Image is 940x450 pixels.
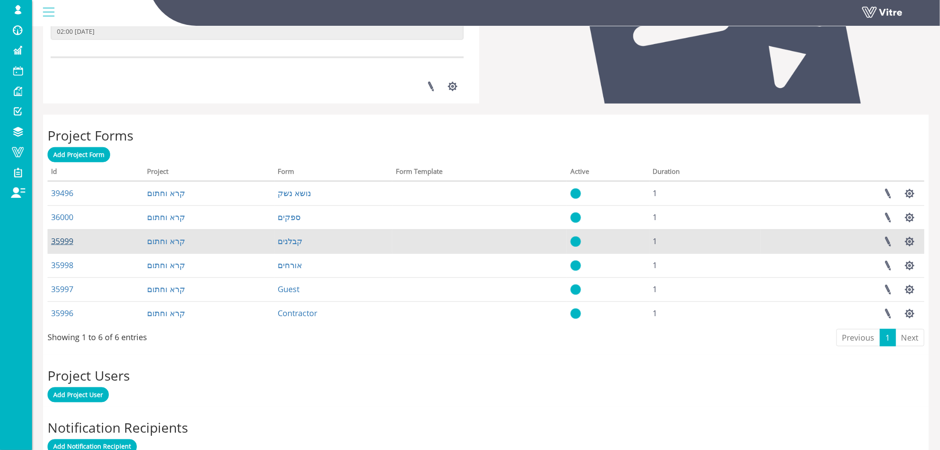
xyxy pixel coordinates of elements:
[649,277,761,301] td: 1
[147,212,185,222] a: קרא וחתום
[570,212,581,223] img: yes
[278,308,318,318] a: Contractor
[51,188,73,198] a: 39496
[278,188,311,198] a: נושא נשק
[570,236,581,247] img: yes
[567,165,649,181] th: Active
[570,260,581,271] img: yes
[48,328,147,343] div: Showing 1 to 6 of 6 entries
[48,420,924,435] h2: Notification Recipients
[570,284,581,295] img: yes
[649,165,761,181] th: Duration
[278,284,300,294] a: Guest
[278,212,301,222] a: ספקים
[48,368,924,383] h2: Project Users
[278,260,303,270] a: אורחים
[649,253,761,277] td: 1
[836,329,880,347] a: Previous
[53,390,103,399] span: Add Project User
[48,387,109,402] a: Add Project User
[392,165,567,181] th: Form Template
[649,181,761,205] td: 1
[51,260,73,270] a: 35998
[48,128,924,143] h2: Project Forms
[53,150,104,159] span: Add Project Form
[51,284,73,294] a: 35997
[649,205,761,229] td: 1
[649,229,761,253] td: 1
[48,165,143,181] th: Id
[51,236,73,246] a: 35999
[51,308,73,318] a: 35996
[48,147,110,162] a: Add Project Form
[147,260,185,270] a: קרא וחתום
[880,329,896,347] a: 1
[143,165,274,181] th: Project
[147,308,185,318] a: קרא וחתום
[896,329,924,347] a: Next
[147,188,185,198] a: קרא וחתום
[275,165,392,181] th: Form
[51,212,73,222] a: 36000
[147,236,185,246] a: קרא וחתום
[147,284,185,294] a: קרא וחתום
[649,301,761,325] td: 1
[570,188,581,199] img: yes
[570,308,581,319] img: yes
[278,236,303,246] a: קבלנים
